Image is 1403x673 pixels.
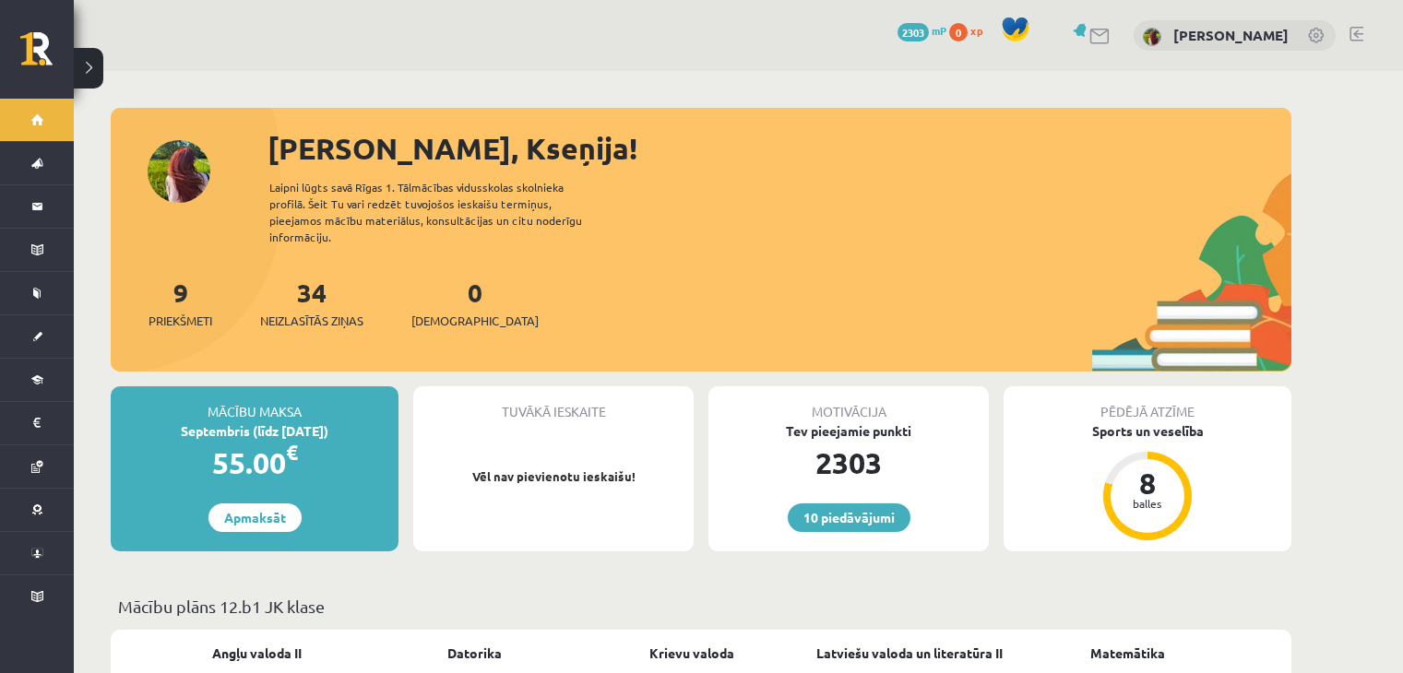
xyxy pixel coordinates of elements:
[708,441,989,485] div: 2303
[649,643,734,663] a: Krievu valoda
[111,386,398,421] div: Mācību maksa
[411,312,539,330] span: [DEMOGRAPHIC_DATA]
[949,23,992,38] a: 0 xp
[949,23,968,41] span: 0
[149,276,212,330] a: 9Priekšmeti
[708,421,989,441] div: Tev pieejamie punkti
[111,441,398,485] div: 55.00
[970,23,982,38] span: xp
[1004,421,1291,441] div: Sports un veselība
[118,594,1284,619] p: Mācību plāns 12.b1 JK klase
[1120,468,1175,498] div: 8
[286,439,298,466] span: €
[898,23,946,38] a: 2303 mP
[898,23,929,41] span: 2303
[208,503,302,532] a: Apmaksāt
[788,503,910,532] a: 10 piedāvājumi
[260,312,363,330] span: Neizlasītās ziņas
[1004,421,1291,543] a: Sports un veselība 8 balles
[816,643,1003,663] a: Latviešu valoda un literatūra II
[932,23,946,38] span: mP
[411,276,539,330] a: 0[DEMOGRAPHIC_DATA]
[1090,643,1165,663] a: Matemātika
[1173,26,1289,44] a: [PERSON_NAME]
[1143,28,1161,46] img: Kseņija Gordaja
[1120,498,1175,509] div: balles
[149,312,212,330] span: Priekšmeti
[708,386,989,421] div: Motivācija
[212,643,302,663] a: Angļu valoda II
[447,643,502,663] a: Datorika
[422,467,684,486] p: Vēl nav pievienotu ieskaišu!
[20,32,74,78] a: Rīgas 1. Tālmācības vidusskola
[269,179,614,245] div: Laipni lūgts savā Rīgas 1. Tālmācības vidusskolas skolnieka profilā. Šeit Tu vari redzēt tuvojošo...
[260,276,363,330] a: 34Neizlasītās ziņas
[268,126,1291,171] div: [PERSON_NAME], Kseņija!
[1004,386,1291,421] div: Pēdējā atzīme
[111,421,398,441] div: Septembris (līdz [DATE])
[413,386,694,421] div: Tuvākā ieskaite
